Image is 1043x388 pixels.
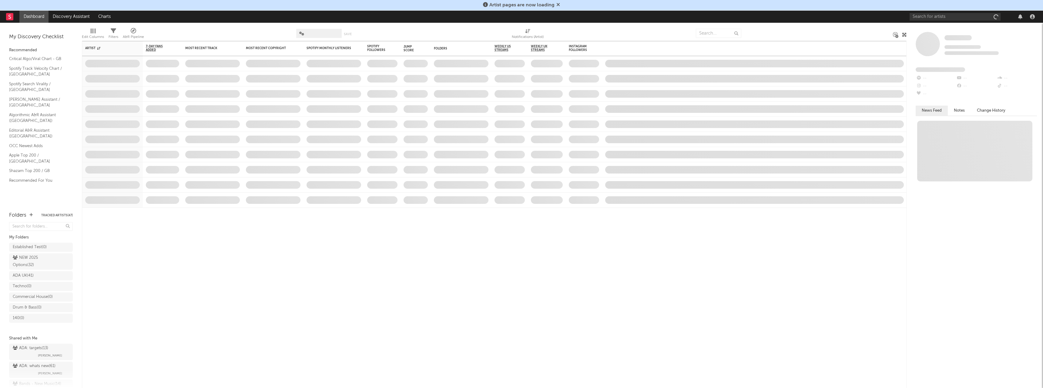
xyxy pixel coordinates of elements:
[9,127,67,140] a: Editorial A&R Assistant ([GEOGRAPHIC_DATA])
[489,3,555,8] span: Artist pages are now loading
[123,26,144,43] div: A&R Pipeline
[9,362,73,378] a: ADA: whats new(61)[PERSON_NAME]
[9,282,73,291] a: Techno(0)
[997,74,1037,82] div: --
[9,56,67,62] a: Critical Algo/Viral Chart - GB
[9,152,67,164] a: Apple Top 200 / [GEOGRAPHIC_DATA]
[9,112,67,124] a: Algorithmic A&R Assistant ([GEOGRAPHIC_DATA])
[9,335,73,342] div: Shared with Me
[9,47,73,54] div: Recommended
[569,45,590,52] div: Instagram Followers
[944,45,981,49] span: Tracking Since: [DATE]
[556,3,560,8] span: Dismiss
[38,370,62,377] span: [PERSON_NAME]
[13,293,53,301] div: Commercial House ( 0 )
[9,167,67,174] a: Shazam Top 200 / GB
[246,46,291,50] div: Most Recent Copyright
[185,46,231,50] div: Most Recent Track
[9,143,67,149] a: OCC Newest Adds
[19,11,49,23] a: Dashboard
[13,272,34,279] div: ADA UK ( 41 )
[944,35,972,40] span: Some Artist
[512,26,544,43] div: Notifications (Artist)
[916,74,956,82] div: --
[367,45,388,52] div: Spotify Followers
[82,33,104,41] div: Edit Columns
[13,304,42,311] div: Drum & Bass ( 0 )
[956,82,996,90] div: --
[13,244,47,251] div: Established Test ( 0 )
[9,292,73,302] a: Commercial House(0)
[997,82,1037,90] div: --
[9,303,73,312] a: Drum & Bass(0)
[13,315,24,322] div: 140 ( 0 )
[916,90,956,98] div: --
[9,212,26,219] div: Folders
[109,33,118,41] div: Filters
[9,33,73,41] div: My Discovery Checklist
[531,45,554,52] span: Weekly UK Streams
[9,314,73,323] a: 140(0)
[9,344,73,360] a: ADA: targets(13)[PERSON_NAME]
[9,222,73,231] input: Search for folders...
[38,352,62,359] span: [PERSON_NAME]
[404,45,419,52] div: Jump Score
[49,11,94,23] a: Discovery Assistant
[9,81,67,93] a: Spotify Search Virality / [GEOGRAPHIC_DATA]
[82,26,104,43] div: Edit Columns
[13,254,55,269] div: NEW 2025 Options ( 32 )
[94,11,115,23] a: Charts
[9,65,67,78] a: Spotify Track Velocity Chart / [GEOGRAPHIC_DATA]
[512,33,544,41] div: Notifications (Artist)
[13,345,48,352] div: ADA: targets ( 13 )
[85,46,131,50] div: Artist
[9,243,73,252] a: Established Test(0)
[971,106,1011,116] button: Change History
[495,45,516,52] span: Weekly US Streams
[956,74,996,82] div: --
[9,271,73,280] a: ADA UK(41)
[9,96,67,109] a: [PERSON_NAME] Assistant / [GEOGRAPHIC_DATA]
[109,26,118,43] div: Filters
[948,106,971,116] button: Notes
[944,35,972,41] a: Some Artist
[146,45,170,52] span: 7-Day Fans Added
[41,214,73,217] button: Tracked Artists(47)
[13,363,55,370] div: ADA: whats new ( 61 )
[123,33,144,41] div: A&R Pipeline
[910,13,1001,21] input: Search for artists
[13,283,32,290] div: Techno ( 0 )
[916,106,948,116] button: News Feed
[9,177,67,184] a: Recommended For You
[9,253,73,270] a: NEW 2025 Options(32)
[13,380,61,388] div: Bands - New Music ( 14 )
[307,46,352,50] div: Spotify Monthly Listeners
[344,32,352,36] button: Save
[696,29,741,38] input: Search...
[944,51,999,55] span: 0 fans last week
[434,47,479,50] div: Folders
[916,67,965,72] span: Fans Added by Platform
[916,82,956,90] div: --
[9,234,73,241] div: My Folders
